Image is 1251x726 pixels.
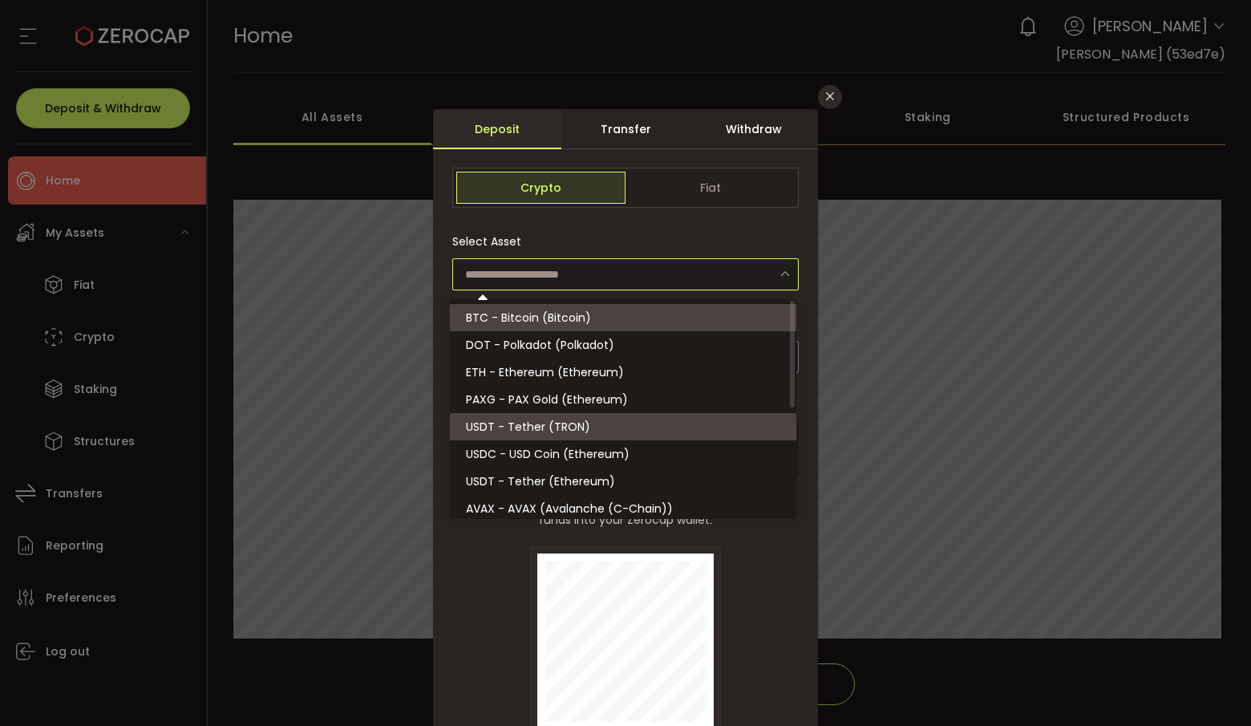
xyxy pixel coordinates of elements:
span: AVAX - AVAX (Avalanche (C-Chain)) [466,501,673,517]
span: Crypto [456,172,625,204]
iframe: Chat Widget [1064,553,1251,726]
span: USDC - USD Coin (Ethereum) [466,446,630,462]
div: Deposit [433,109,561,149]
div: Withdraw [690,109,818,149]
span: BTC - Bitcoin (Bitcoin) [466,310,591,326]
div: Transfer [561,109,690,149]
span: PAXG - PAX Gold (Ethereum) [466,391,628,408]
span: Fiat [625,172,795,204]
span: USDT - Tether (Ethereum) [466,473,615,489]
button: Close [818,85,842,109]
span: ETH - Ethereum (Ethereum) [466,364,624,380]
label: Select Asset [452,233,531,249]
span: USDT - Tether (TRON) [466,419,590,435]
span: DOT - Polkadot (Polkadot) [466,337,614,353]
